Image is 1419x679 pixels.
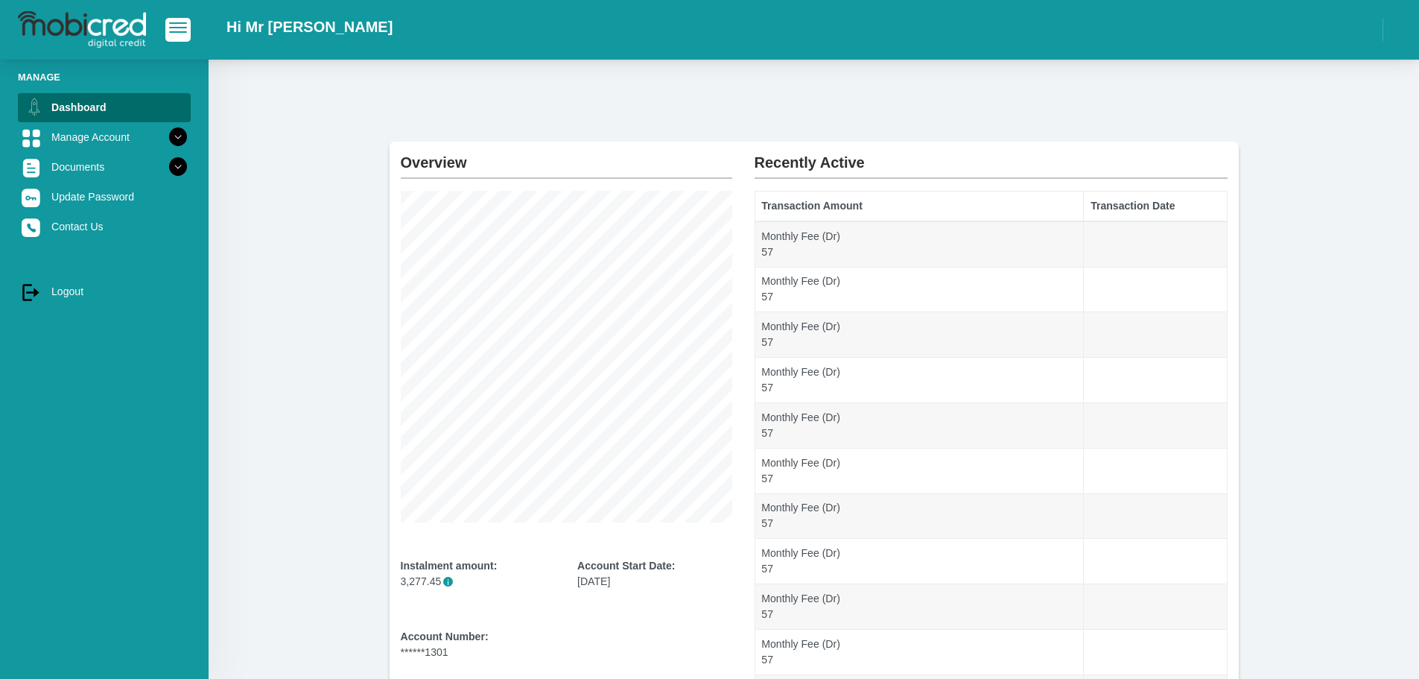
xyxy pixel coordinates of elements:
a: Update Password [18,183,191,211]
div: [DATE] [577,558,732,590]
a: Documents [18,153,191,181]
td: Monthly Fee (Dr) 57 [755,539,1084,584]
td: Monthly Fee (Dr) 57 [755,312,1084,358]
h2: Overview [401,142,732,171]
a: Manage Account [18,123,191,151]
img: logo-mobicred.svg [18,11,146,48]
td: Monthly Fee (Dr) 57 [755,493,1084,539]
td: Monthly Fee (Dr) 57 [755,584,1084,630]
b: Account Start Date: [577,560,675,572]
td: Monthly Fee (Dr) 57 [755,402,1084,448]
p: 3,277.45 [401,574,556,590]
span: i [443,577,453,587]
td: Monthly Fee (Dr) 57 [755,448,1084,493]
a: Dashboard [18,93,191,121]
td: Monthly Fee (Dr) 57 [755,221,1084,267]
b: Instalment amount: [401,560,498,572]
td: Monthly Fee (Dr) 57 [755,630,1084,675]
b: Account Number: [401,631,489,642]
th: Transaction Amount [755,192,1084,221]
li: Manage [18,70,191,84]
h2: Hi Mr [PERSON_NAME] [226,18,393,36]
th: Transaction Date [1084,192,1227,221]
h2: Recently Active [755,142,1228,171]
td: Monthly Fee (Dr) 57 [755,267,1084,312]
a: Contact Us [18,212,191,241]
a: Logout [18,277,191,306]
td: Monthly Fee (Dr) 57 [755,358,1084,403]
